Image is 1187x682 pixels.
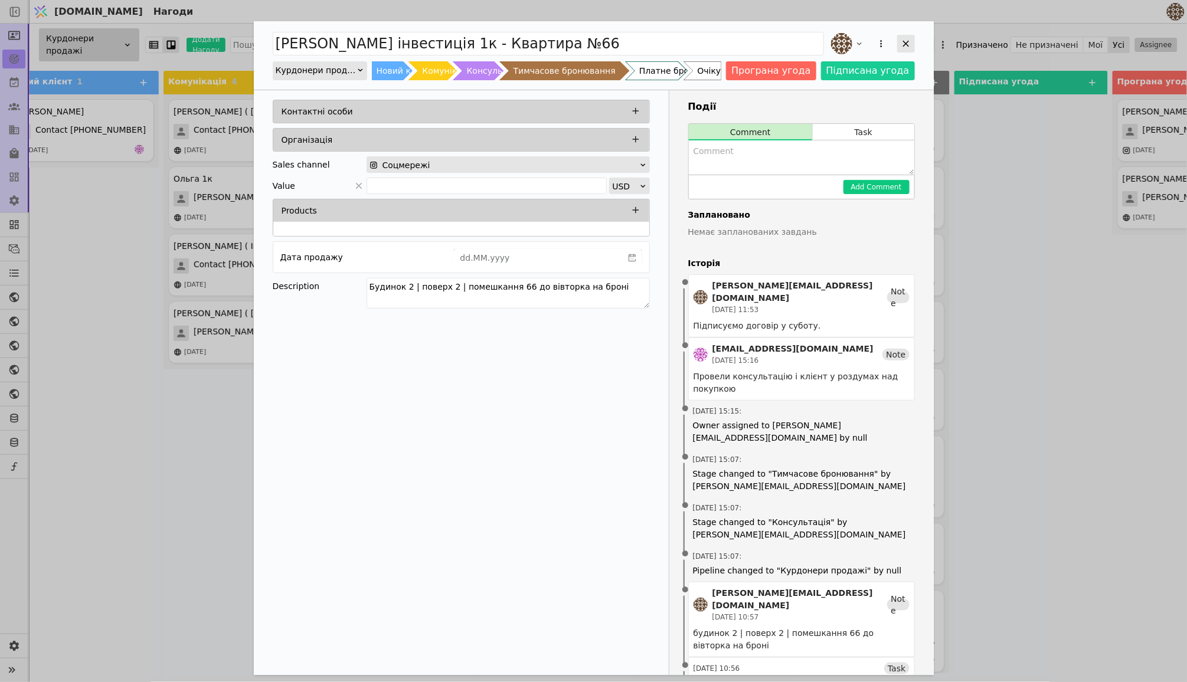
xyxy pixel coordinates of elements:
[276,62,357,78] div: Курдонери продажі
[688,257,915,270] h4: Історія
[693,454,742,465] span: [DATE] 15:07 :
[679,331,691,361] span: •
[367,278,650,309] textarea: Будинок 2 | поверх 2 | помешкання 66 до вівторка на броні
[273,156,330,173] div: Sales channel
[282,205,317,217] p: Products
[693,468,910,493] span: Stage changed to "Тимчасове бронювання" by [PERSON_NAME][EMAIL_ADDRESS][DOMAIN_NAME]
[679,394,691,424] span: •
[712,587,888,612] div: [PERSON_NAME][EMAIL_ADDRESS][DOMAIN_NAME]
[693,551,742,562] span: [DATE] 15:07 :
[694,320,910,332] div: Підписуємо договір у суботу.
[273,178,295,194] span: Value
[831,33,852,54] img: an
[843,180,910,194] button: Add Comment
[688,209,915,221] h4: Заплановано
[514,61,616,80] div: Тимчасове бронювання
[689,124,813,140] button: Comment
[679,268,691,298] span: •
[694,347,708,362] img: de
[891,286,905,309] span: Note
[693,406,742,417] span: [DATE] 15:15 :
[712,612,888,622] div: [DATE] 10:57
[693,565,910,577] span: Pipeline changed to "Курдонери продажі" by null
[712,343,874,355] div: [EMAIL_ADDRESS][DOMAIN_NAME]
[688,100,915,114] h3: Події
[628,254,636,262] svg: calender simple
[726,61,816,80] button: Програна угода
[254,21,934,675] div: Add Opportunity
[679,575,691,605] span: •
[693,516,910,541] span: Stage changed to "Консультація" by [PERSON_NAME][EMAIL_ADDRESS][DOMAIN_NAME]
[273,278,367,294] div: Description
[888,663,905,674] span: Task
[693,503,742,513] span: [DATE] 15:07 :
[282,134,333,146] p: Організація
[639,61,727,80] div: Платне бронювання
[422,61,475,80] div: Комунікація
[693,419,910,444] span: Owner assigned to [PERSON_NAME][EMAIL_ADDRESS][DOMAIN_NAME] by null
[694,290,708,304] img: an
[369,161,378,169] img: instagram.svg
[813,124,914,140] button: Task
[377,61,433,80] div: Новий клієнт
[698,61,747,80] div: Очікування
[694,598,708,612] img: an
[679,651,691,681] span: •
[891,593,905,617] span: Note
[612,178,639,195] div: USD
[886,349,905,360] span: Note
[467,61,525,80] div: Консультація
[679,491,691,521] span: •
[679,539,691,569] span: •
[712,355,874,366] div: [DATE] 15:16
[712,304,888,315] div: [DATE] 11:53
[282,106,353,118] p: Контактні особи
[688,226,915,238] p: Немає запланованих завдань
[382,157,430,173] span: Соцмережі
[694,627,910,652] div: будинок 2 | поверх 2 | помешкання 66 до вівторка на броні
[280,249,343,265] div: Дата продажу
[694,663,740,674] div: [DATE] 10:56
[821,61,915,80] button: Підписана угода
[679,442,691,473] span: •
[712,280,888,304] div: [PERSON_NAME][EMAIL_ADDRESS][DOMAIN_NAME]
[694,370,910,395] div: Провели консультацію і клієнт у роздумах над покупкою
[454,250,623,266] input: dd.MM.yyyy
